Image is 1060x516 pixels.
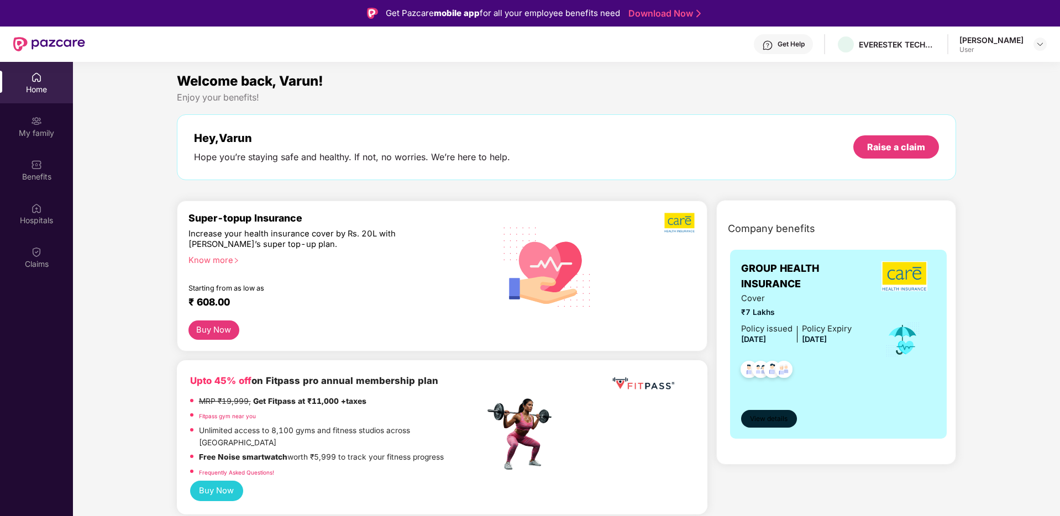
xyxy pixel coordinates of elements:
[741,323,793,335] div: Policy issued
[188,296,474,309] div: ₹ 608.00
[31,159,42,170] img: svg+xml;base64,PHN2ZyBpZD0iQmVuZWZpdHMiIHhtbG5zPSJodHRwOi8vd3d3LnczLm9yZy8yMDAwL3N2ZyIgd2lkdGg9Ij...
[959,35,1024,45] div: [PERSON_NAME]
[859,39,936,50] div: EVERESTEK TECHNOSOFT SOLUTIONS PRIVATE LIMITED
[728,221,815,236] span: Company benefits
[867,141,925,153] div: Raise a claim
[741,410,797,428] button: View details
[741,261,873,292] span: GROUP HEALTH INSURANCE
[199,397,251,406] del: MRP ₹19,999,
[881,261,927,291] img: insurerLogo
[664,212,696,233] img: b5dec4f62d2307b9de63beb79f102df3.png
[959,45,1024,54] div: User
[736,357,763,385] img: svg+xml;base64,PHN2ZyB4bWxucz0iaHR0cDovL3d3dy53My5vcmcvMjAwMC9zdmciIHdpZHRoPSI0OC45NDMiIGhlaWdodD...
[747,357,774,385] img: svg+xml;base64,PHN2ZyB4bWxucz0iaHR0cDovL3d3dy53My5vcmcvMjAwMC9zdmciIHdpZHRoPSI0OC45MTUiIGhlaWdodD...
[13,37,85,51] img: New Pazcare Logo
[495,213,600,320] img: svg+xml;base64,PHN2ZyB4bWxucz0iaHR0cDovL3d3dy53My5vcmcvMjAwMC9zdmciIHhtbG5zOnhsaW5rPSJodHRwOi8vd3...
[177,92,957,103] div: Enjoy your benefits!
[778,40,805,49] div: Get Help
[233,257,239,264] span: right
[741,292,852,305] span: Cover
[188,320,239,340] button: Buy Now
[367,8,378,19] img: Logo
[199,469,274,476] a: Frequently Asked Questions!
[199,425,484,449] p: Unlimited access to 8,100 gyms and fitness studios across [GEOGRAPHIC_DATA]
[199,413,256,419] a: Fitpass gym near you
[190,481,243,501] button: Buy Now
[386,7,620,20] div: Get Pazcare for all your employee benefits need
[31,72,42,83] img: svg+xml;base64,PHN2ZyBpZD0iSG9tZSIgeG1sbnM9Imh0dHA6Ly93d3cudzMub3JnLzIwMDAvc3ZnIiB3aWR0aD0iMjAiIG...
[194,131,510,145] div: Hey, Varun
[1036,40,1045,49] img: svg+xml;base64,PHN2ZyBpZD0iRHJvcGRvd24tMzJ4MzIiIHhtbG5zPSJodHRwOi8vd3d3LnczLm9yZy8yMDAwL3N2ZyIgd2...
[802,335,827,344] span: [DATE]
[628,8,697,19] a: Download Now
[188,255,478,263] div: Know more
[188,229,437,250] div: Increase your health insurance cover by Rs. 20L with [PERSON_NAME]’s super top-up plan.
[188,284,438,292] div: Starting from as low as
[253,397,366,406] strong: Get Fitpass at ₹11,000 +taxes
[696,8,701,19] img: Stroke
[759,357,786,385] img: svg+xml;base64,PHN2ZyB4bWxucz0iaHR0cDovL3d3dy53My5vcmcvMjAwMC9zdmciIHdpZHRoPSI0OC45NDMiIGhlaWdodD...
[484,396,562,473] img: fpp.png
[762,40,773,51] img: svg+xml;base64,PHN2ZyBpZD0iSGVscC0zMngzMiIgeG1sbnM9Imh0dHA6Ly93d3cudzMub3JnLzIwMDAvc3ZnIiB3aWR0aD...
[610,373,676,394] img: fppp.png
[31,246,42,257] img: svg+xml;base64,PHN2ZyBpZD0iQ2xhaW0iIHhtbG5zPSJodHRwOi8vd3d3LnczLm9yZy8yMDAwL3N2ZyIgd2lkdGg9IjIwIi...
[434,8,480,18] strong: mobile app
[199,452,287,461] strong: Free Noise smartwatch
[31,203,42,214] img: svg+xml;base64,PHN2ZyBpZD0iSG9zcGl0YWxzIiB4bWxucz0iaHR0cDovL3d3dy53My5vcmcvMjAwMC9zdmciIHdpZHRoPS...
[31,115,42,127] img: svg+xml;base64,PHN2ZyB3aWR0aD0iMjAiIGhlaWdodD0iMjAiIHZpZXdCb3g9IjAgMCAyMCAyMCIgZmlsbD0ibm9uZSIgeG...
[741,307,852,319] span: ₹7 Lakhs
[190,375,251,386] b: Upto 45% off
[770,357,797,385] img: svg+xml;base64,PHN2ZyB4bWxucz0iaHR0cDovL3d3dy53My5vcmcvMjAwMC9zdmciIHdpZHRoPSI0OC45NDMiIGhlaWdodD...
[885,322,921,358] img: icon
[750,414,788,424] span: View details
[802,323,852,335] div: Policy Expiry
[188,212,485,224] div: Super-topup Insurance
[177,73,323,89] span: Welcome back, Varun!
[190,375,438,386] b: on Fitpass pro annual membership plan
[741,335,766,344] span: [DATE]
[199,451,444,464] p: worth ₹5,999 to track your fitness progress
[194,151,510,163] div: Hope you’re staying safe and healthy. If not, no worries. We’re here to help.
